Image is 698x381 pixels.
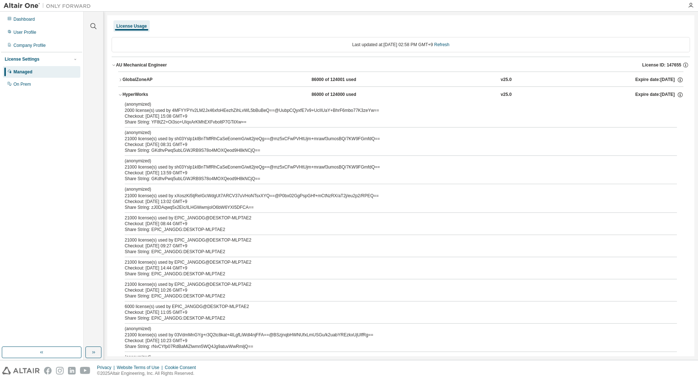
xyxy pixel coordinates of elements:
[642,62,681,68] span: License ID: 147655
[125,142,659,147] div: Checkout: [DATE] 08:31 GMT+9
[118,72,683,88] button: GlobalZoneAP86000 of 124001 usedv25.0Expire date:[DATE]
[123,77,188,83] div: GlobalZoneAP
[5,56,39,62] div: License Settings
[125,293,659,299] div: Share String: EPIC_JANGDG:DESKTOP-MLPTAE2
[125,354,659,366] div: 21000 license(s) used by 03VdmMnGYg+r3Q2tc8kat+4ILgfLiWdl4njFFA==@BSzjnqbHWNUfxLmUSGu/k2uabYREzkx...
[125,130,659,142] div: 21000 license(s) used by sh03Yslp1kIBnTMfRhCaSeEonemG/wit2jreQg==@mz5xCFwPVHtUjm+mrawf3umosBQ/7KW...
[125,158,659,170] div: 21000 license(s) used by sh03Yslp1kIBnTMfRhCaSeEonemG/wit2jreQg==@mz5xCFwPVHtUjm+mrawf3umosBQ/7KW...
[125,281,659,287] div: 21000 license(s) used by EPIC_JANGDG@DESKTOP-MLPTAE2
[125,237,659,243] div: 21000 license(s) used by EPIC_JANGDG@DESKTOP-MLPTAE2
[125,287,659,293] div: Checkout: [DATE] 10:26 GMT+9
[44,367,52,374] img: facebook.svg
[125,227,659,232] div: Share String: EPIC_JANGDG:DESKTOP-MLPTAE2
[118,87,683,103] button: HyperWorks86000 of 124000 usedv25.0Expire date:[DATE]
[125,315,659,321] div: Share String: EPIC_JANGDG:DESKTOP-MLPTAE2
[80,367,91,374] img: youtube.svg
[501,92,512,98] div: v25.0
[125,249,659,255] div: Share String: EPIC_JANGDG:DESKTOP-MLPTAE2
[125,204,659,210] div: Share String: zJ0DAqwq5x2EIc/ILHGWwmjoIO6bW6YXI5DFCA==
[125,344,659,349] div: Share String: rNvCYfp07RdBaMiZlwmn5WQ4Jg9atuvWwRmljQ==
[125,215,659,221] div: 21000 license(s) used by EPIC_JANGDG@DESKTOP-MLPTAE2
[125,199,659,204] div: Checkout: [DATE] 13:02 GMT+9
[123,92,188,98] div: HyperWorks
[56,367,64,374] img: instagram.svg
[13,29,36,35] div: User Profile
[125,170,659,176] div: Checkout: [DATE] 13:59 GMT+9
[4,2,95,9] img: Altair One
[125,186,659,198] div: 21000 license(s) used by xXoszKi5tjReIGcWdgUt7ARCV37uVHoNTsxXYQ==@P0bx02GgPspGHf+mCtNzRX/aT2j/eu2...
[635,92,683,98] div: Expire date: [DATE]
[125,354,659,360] p: (anonymized)
[97,370,200,377] p: © 2025 Altair Engineering, Inc. All Rights Reserved.
[125,101,659,108] p: (anonymized)
[125,101,659,113] div: 2000 license(s) used by 4MFYYPYv2LM2Jx46xfoHEezhZihLvWL5bBuBeQ==@UubpCQyxfE7v9+UcIIUaY+BhrF6mbo77...
[125,243,659,249] div: Checkout: [DATE] 09:27 GMT+9
[312,77,377,83] div: 86000 of 124001 used
[434,42,449,47] a: Refresh
[2,367,40,374] img: altair_logo.svg
[13,16,35,22] div: Dashboard
[125,221,659,227] div: Checkout: [DATE] 08:44 GMT+9
[125,259,659,265] div: 21000 license(s) used by EPIC_JANGDG@DESKTOP-MLPTAE2
[125,326,659,338] div: 21000 license(s) used by 03VdmMnGYg+r3Q2tc8kat+4ILgfLiWdl4njFFA==@BSzjnqbHWNUfxLmUSGu/k2uabYREzkx...
[125,186,659,192] p: (anonymized)
[125,338,659,344] div: Checkout: [DATE] 10:23 GMT+9
[125,158,659,164] p: (anonymized)
[125,309,659,315] div: Checkout: [DATE] 11:05 GMT+9
[125,304,659,309] div: 6000 license(s) used by EPIC_JANGDG@DESKTOP-MLPTAE2
[116,23,147,29] div: License Usage
[68,367,76,374] img: linkedin.svg
[501,77,512,83] div: v25.0
[116,62,167,68] div: AU Mechanical Engineer
[117,365,165,370] div: Website Terms of Use
[125,326,659,332] p: (anonymized)
[125,119,659,125] div: Share String: YF8tZ2+Oi3so+UIqxArKMhEXFvboltP7GTilXw==
[125,265,659,271] div: Checkout: [DATE] 14:44 GMT+9
[125,176,659,182] div: Share String: GKdhvPwq5ubLGWJRB9S78o4MOXQeod9H8kNCjQ==
[635,77,683,83] div: Expire date: [DATE]
[125,271,659,277] div: Share String: EPIC_JANGDG:DESKTOP-MLPTAE2
[125,113,659,119] div: Checkout: [DATE] 15:08 GMT+9
[13,69,32,75] div: Managed
[125,130,659,136] p: (anonymized)
[13,42,46,48] div: Company Profile
[312,92,377,98] div: 86000 of 124000 used
[112,37,690,52] div: Last updated at: [DATE] 02:58 PM GMT+9
[165,365,200,370] div: Cookie Consent
[125,147,659,153] div: Share String: GKdhvPwq5ubLGWJRB9S78o4MOXQeod9H8kNCjQ==
[112,57,690,73] button: AU Mechanical EngineerLicense ID: 147655
[97,365,117,370] div: Privacy
[13,81,31,87] div: On Prem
